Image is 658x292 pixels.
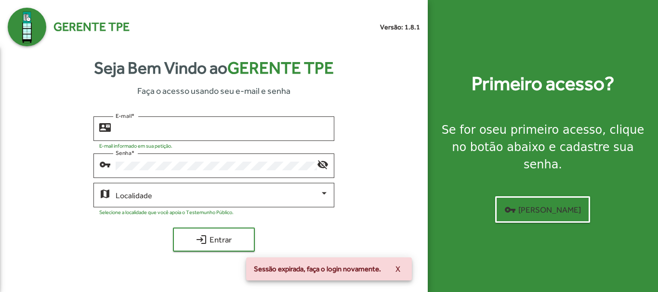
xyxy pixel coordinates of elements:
mat-icon: visibility_off [317,158,329,170]
strong: Primeiro acesso? [472,69,614,98]
mat-hint: Selecione a localidade que você apoia o Testemunho Público. [99,209,234,215]
strong: Seja Bem Vindo ao [94,55,334,81]
strong: seu primeiro acesso [487,123,603,137]
button: X [388,260,408,278]
span: Gerente TPE [53,18,130,36]
span: [PERSON_NAME] [504,201,581,218]
span: Sessão expirada, faça o login novamente. [254,264,381,274]
span: Gerente TPE [227,58,334,77]
mat-icon: login [196,234,207,245]
button: [PERSON_NAME] [495,196,590,223]
span: Entrar [182,231,246,248]
mat-icon: vpn_key [504,204,516,216]
span: Faça o acesso usando seu e-mail e senha [137,84,290,97]
mat-hint: E-mail informado em sua petição. [99,143,172,149]
img: Logo Gerente [8,8,46,46]
mat-icon: map [99,188,111,199]
mat-icon: vpn_key [99,158,111,170]
button: Entrar [173,228,255,252]
div: Se for o , clique no botão abaixo e cadastre sua senha. [439,121,646,173]
small: Versão: 1.8.1 [380,22,420,32]
mat-icon: contact_mail [99,121,111,133]
span: X [395,260,400,278]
